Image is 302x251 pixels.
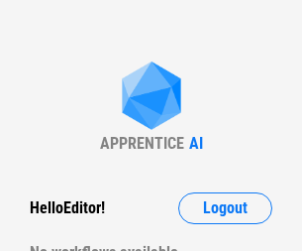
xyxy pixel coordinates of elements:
span: Logout [203,200,248,216]
div: AI [189,134,203,153]
button: Logout [178,192,272,224]
div: Hello Editor ! [30,192,105,224]
img: Apprentice AI [112,62,191,134]
div: APPRENTICE [100,134,184,153]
